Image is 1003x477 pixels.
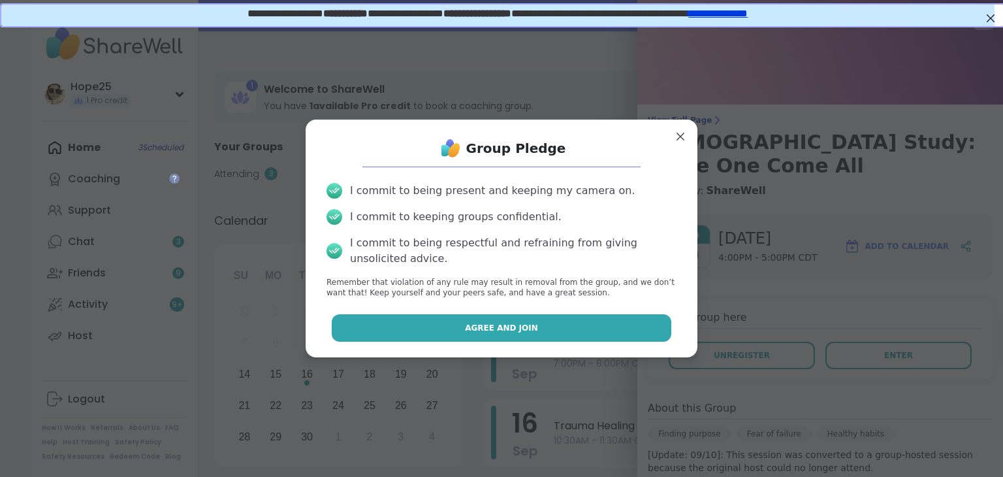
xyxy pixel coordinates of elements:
h1: Group Pledge [466,139,566,157]
div: I commit to being respectful and refraining from giving unsolicited advice. [350,235,677,267]
span: Agree and Join [465,322,538,334]
button: Agree and Join [332,314,672,342]
img: ShareWell Logo [438,135,464,161]
div: I commit to being present and keeping my camera on. [350,183,635,199]
iframe: Spotlight [169,173,180,184]
div: I commit to keeping groups confidential. [350,209,562,225]
p: Remember that violation of any rule may result in removal from the group, and we don’t want that!... [326,277,677,299]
